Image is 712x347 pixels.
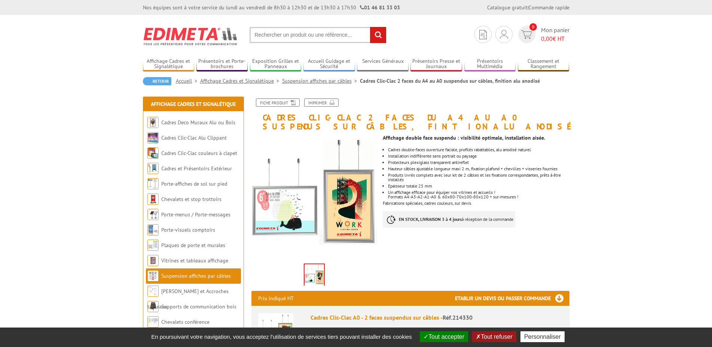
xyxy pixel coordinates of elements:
[147,117,159,128] img: Cadres Deco Muraux Alu ou Bois
[161,319,210,325] a: Chevalets conférence
[143,77,171,85] a: Retour
[256,98,300,107] a: Fiche produit
[161,150,237,156] a: Cadres Clic-Clac couleurs à clapet
[311,313,563,322] div: Cadres Clic-Clac A0 - 2 faces suspendus sur câbles -
[161,273,231,279] a: Suspension affiches par câbles
[529,23,537,31] span: 0
[303,58,355,70] a: Accueil Guidage et Sécurité
[388,173,569,182] p: Produits livrés complets avec leur kit de 2 câbles et les fixations correspondantes, prêts à être...
[455,291,569,306] h3: Etablir un devis ou passer commande
[251,135,378,261] img: suspendus_par_cables_214330_1.jpg
[443,314,473,321] span: Réf.214330
[388,147,569,152] li: Cadres double-faces ouverture faciale, profilés rabattables, alu anodisé naturel
[357,58,409,70] a: Services Généraux
[383,131,575,235] div: Fabrications spéciales, cadres couleurs, sur devis.
[500,30,508,39] img: devis rapide
[370,27,386,43] input: rechercher
[410,58,462,70] a: Présentoirs Presse et Journaux
[360,4,400,11] strong: 01 46 81 33 03
[151,101,236,107] a: Affichage Cadres et Signalétique
[161,226,215,233] a: Porte-visuels comptoirs
[246,98,575,131] h1: Cadres Clic-Clac 2 faces du A4 au A0 suspendus sur câbles, finition alu anodisé
[388,167,569,171] p: Hauteur câbles ajustable longueur maxi 2 m, fixation plafond + chevilles + visseries fournies
[388,190,569,199] p: Un affichage efficace pour équiper vos vitrines et accueils ! Formats A4-A3-A2-A1-A0 & 60x80-70x1...
[147,316,159,328] img: Chevalets conférence
[143,58,195,70] a: Affichage Cadres et Signalétique
[147,270,159,281] img: Suspension affiches par câbles
[176,77,200,84] a: Accueil
[147,240,159,251] img: Plaques de porte et murales
[161,211,230,218] a: Porte-menus / Porte-messages
[360,77,540,85] li: Cadres Clic-Clac 2 faces du A4 au A0 suspendus sur câbles, finition alu anodisé
[529,4,569,11] a: Commande rapide
[147,334,416,340] span: En poursuivant votre navigation, vous acceptez l'utilisation de services tiers pouvant installer ...
[147,286,159,297] img: Cimaises et Accroches tableaux
[541,35,553,42] span: 0,00
[147,163,159,174] img: Cadres et Présentoirs Extérieur
[383,136,569,140] p: Affichage double face suspendu : visibilité optimale, installation aisée.
[147,147,159,159] img: Cadres Clic-Clac couleurs à clapet
[147,132,159,143] img: Cadres Clic-Clac Alu Clippant
[147,255,159,266] img: Vitrines et tableaux affichage
[541,34,569,43] span: € HT
[161,303,236,310] a: Supports de communication bois
[487,4,569,11] div: |
[258,291,294,306] p: Prix indiqué HT
[196,58,248,70] a: Présentoirs et Porte-brochures
[521,30,532,39] img: devis rapide
[250,58,302,70] a: Exposition Grilles et Panneaux
[143,4,400,11] div: Nos équipes sont à votre service du lundi au vendredi de 8h30 à 12h30 et de 13h30 à 17h30
[520,331,565,342] button: Personnaliser (fenêtre modale)
[200,77,282,84] a: Affichage Cadres et Signalétique
[472,331,516,342] button: Tout refuser
[487,4,528,11] a: Catalogue gratuit
[147,209,159,220] img: Porte-menus / Porte-messages
[399,216,462,222] strong: EN STOCK, LIVRAISON 3 à 4 jours
[161,180,227,187] a: Porte-affiches de sol sur pied
[147,178,159,189] img: Porte-affiches de sol sur pied
[383,211,515,228] p: à réception de la commande
[388,184,569,188] p: Epaisseur totale 25 mm
[541,26,569,43] span: Mon panier
[479,30,487,39] img: devis rapide
[420,331,468,342] button: Tout accepter
[147,288,229,310] a: [PERSON_NAME] et Accroches tableaux
[518,58,569,70] a: Classement et Rangement
[161,119,235,126] a: Cadres Deco Muraux Alu ou Bois
[147,194,159,205] img: Chevalets et stop trottoirs
[250,27,386,43] input: Rechercher un produit ou une référence...
[161,242,225,249] a: Plaques de porte et murales
[304,98,339,107] a: Imprimer
[161,134,227,141] a: Cadres Clic-Clac Alu Clippant
[388,160,569,165] li: Protecteurs plexiglass transparent antireflet
[282,77,360,84] a: Suspension affiches par câbles
[161,165,232,172] a: Cadres et Présentoirs Extérieur
[464,58,516,70] a: Présentoirs Multimédia
[161,257,228,264] a: Vitrines et tableaux affichage
[516,26,569,43] a: devis rapide 0 Mon panier 0,00€ HT
[161,196,221,203] a: Chevalets et stop trottoirs
[143,22,238,50] img: Edimeta
[305,264,324,287] img: suspendus_par_cables_214330_1.jpg
[147,224,159,235] img: Porte-visuels comptoirs
[388,154,569,158] li: Installation indifférente sens portrait ou paysage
